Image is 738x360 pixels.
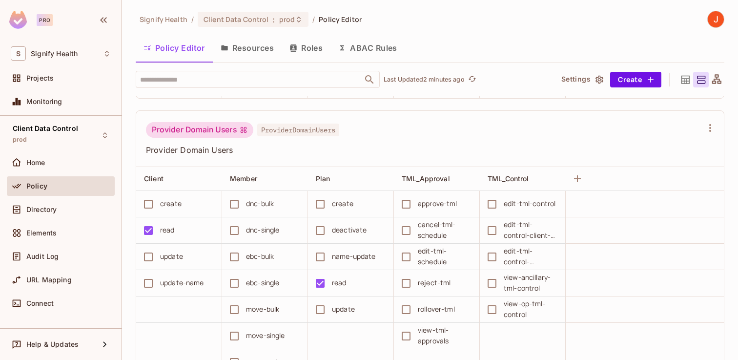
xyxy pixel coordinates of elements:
span: Provider Domain Users [146,145,702,155]
span: Plan [316,174,330,183]
span: the active workspace [140,15,187,24]
span: Audit Log [26,253,59,260]
div: update [160,251,183,262]
div: ebc-single [246,277,280,288]
span: refresh [468,75,476,85]
span: Policy Editor [319,15,362,24]
div: move-bulk [246,304,279,315]
div: dnc-single [246,225,280,235]
p: Last Updated 2 minutes ago [384,76,465,84]
button: Open [363,73,376,86]
span: Client Data Control [204,15,269,24]
button: Create [610,72,661,87]
div: name-update [332,251,376,262]
div: view-tml-approvals [418,325,471,346]
div: edit-tml-schedule [418,246,471,267]
div: ebc-bulk [246,251,274,262]
div: move-single [246,330,285,341]
div: rollover-tml [418,304,455,315]
span: Monitoring [26,98,62,106]
div: create [332,198,353,209]
img: SReyMgAAAABJRU5ErkJggg== [9,11,27,29]
span: ProviderDomainUsers [257,124,339,136]
span: prod [13,136,27,144]
div: update [332,304,355,315]
button: Roles [282,36,330,60]
span: TML_Control [488,174,529,183]
span: URL Mapping [26,276,72,284]
span: : [272,16,275,23]
div: edit-tml-control [504,198,555,209]
span: prod [279,15,295,24]
button: Resources [213,36,282,60]
div: reject-tml [418,277,451,288]
span: Elements [26,229,57,237]
div: Provider Domain Users [146,122,253,138]
div: approve-tml [418,198,457,209]
img: Justin Catterton [708,11,724,27]
span: Policy [26,182,47,190]
span: Workspace: Signify Health [31,50,78,58]
span: Projects [26,74,54,82]
div: read [332,277,347,288]
button: ABAC Rules [330,36,405,60]
div: edit-tml-control-client-type [504,219,557,241]
button: Settings [557,72,606,87]
div: deactivate [332,225,367,235]
li: / [312,15,315,24]
span: Client [144,174,164,183]
div: dnc-bulk [246,198,274,209]
span: Client Data Control [13,125,78,132]
span: Home [26,159,45,167]
div: create [160,198,182,209]
span: Help & Updates [26,340,79,348]
div: Pro [37,14,53,26]
div: cancel-tml-schedule [418,219,471,241]
span: S [11,46,26,61]
button: refresh [467,74,478,85]
button: Policy Editor [136,36,213,60]
span: TML_Approval [402,174,450,183]
span: Click to refresh data [465,74,478,85]
div: edit-tml-control-PADDecile [504,246,557,267]
span: Connect [26,299,54,307]
div: view-op-tml-control [504,298,557,320]
li: / [191,15,194,24]
span: Directory [26,206,57,213]
div: read [160,225,175,235]
div: view-ancillary-tml-control [504,272,557,294]
span: Member [230,174,257,183]
div: update-name [160,277,204,288]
